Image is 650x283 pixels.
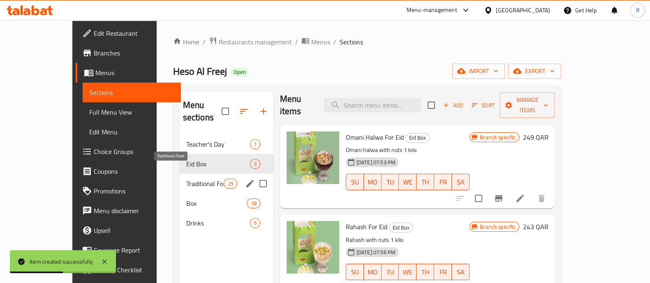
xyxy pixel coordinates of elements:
[173,37,199,47] a: Home
[367,176,378,188] span: MO
[399,174,416,190] button: WE
[382,174,399,190] button: TU
[76,201,181,221] a: Menu disclaimer
[434,264,452,280] button: FR
[389,223,413,232] span: Eid Box
[385,176,396,188] span: TU
[472,101,494,110] span: Sort
[466,99,500,112] span: Sort items
[346,174,364,190] button: SU
[455,266,466,278] span: SA
[76,43,181,63] a: Branches
[94,265,174,275] span: Grocery Checklist
[254,101,273,121] button: Add section
[367,266,378,278] span: MO
[506,95,548,115] span: Manage items
[532,189,551,208] button: delete
[477,133,519,141] span: Branch specific
[346,235,470,245] p: Rahash with nuts 1 kilo
[407,5,457,15] div: Menu-management
[95,68,174,78] span: Menus
[523,221,548,232] h6: 243 QAR
[203,37,206,47] li: /
[353,248,399,256] span: [DATE] 07:56 PM
[186,139,250,149] span: Teacher's Day
[333,37,336,47] li: /
[287,131,339,184] img: ‏Omani Halwa For Eid
[349,266,361,278] span: SU
[230,67,249,77] div: Open
[440,99,466,112] span: Add item
[416,174,434,190] button: TH
[287,221,339,274] img: Rahash For Eid
[173,37,562,47] nav: breadcrumb
[440,99,466,112] button: Add
[76,221,181,240] a: Upsell
[94,225,174,235] span: Upsell
[247,198,260,208] div: items
[364,174,382,190] button: MO
[76,260,181,280] a: Grocery Checklist
[76,181,181,201] a: Promotions
[382,264,399,280] button: TU
[399,264,416,280] button: WE
[94,48,174,58] span: Branches
[515,66,555,76] span: export
[180,193,273,213] div: Box18
[340,37,363,47] span: Sections
[76,142,181,161] a: Choice Groups
[180,134,273,154] div: Teacher's Day1
[470,190,487,207] span: Select to update
[186,198,247,208] div: Box
[434,174,452,190] button: FR
[420,266,431,278] span: TH
[455,176,466,188] span: SA
[250,140,260,148] span: 1
[250,218,260,228] div: items
[349,176,361,188] span: SU
[420,176,431,188] span: TH
[346,264,364,280] button: SU
[496,6,550,15] div: [GEOGRAPHIC_DATA]
[173,62,227,81] span: Heso Al Freej
[437,266,449,278] span: FR
[217,103,234,120] span: Select all sections
[459,66,498,76] span: import
[224,180,236,188] span: 25
[94,206,174,216] span: Menu disclaimer
[89,127,174,137] span: Edit Menu
[346,145,470,155] p: Omani halwa with nuts 1 kilo
[515,193,525,203] a: Edit menu item
[250,219,260,227] span: 9
[89,107,174,117] span: Full Menu View
[364,264,382,280] button: MO
[186,159,250,169] span: Eid Box
[346,131,404,143] span: ‏Omani Halwa For Eid
[402,266,413,278] span: WE
[76,23,181,43] a: Edit Restaurant
[280,93,315,117] h2: Menu items
[83,83,181,102] a: Sections
[452,64,505,79] button: import
[180,131,273,236] nav: Menu sections
[180,213,273,233] div: Drinks9
[250,159,260,169] div: items
[470,99,496,112] button: Sort
[295,37,298,47] li: /
[250,160,260,168] span: 3
[183,99,222,124] h2: Menu sections
[353,159,399,166] span: [DATE] 07:53 PM
[83,122,181,142] a: Edit Menu
[247,200,259,207] span: 18
[452,264,470,280] button: SA
[94,245,174,255] span: Coverage Report
[209,37,292,47] a: Restaurants management
[186,218,250,228] span: Drinks
[94,147,174,156] span: Choice Groups
[180,154,273,174] div: Eid Box3
[83,102,181,122] a: Full Menu View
